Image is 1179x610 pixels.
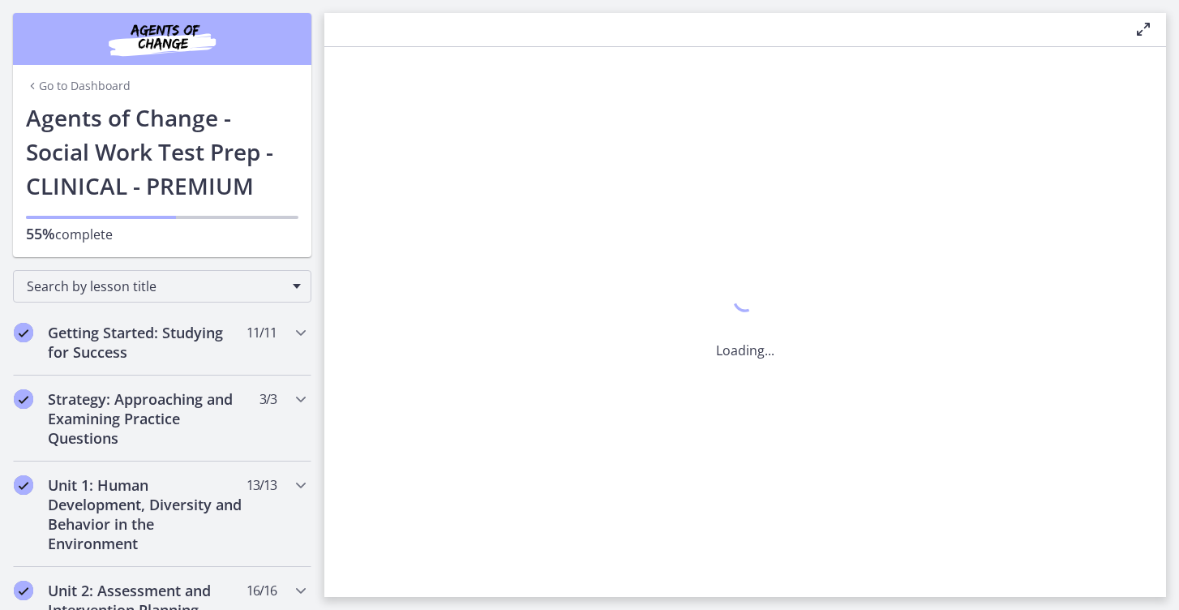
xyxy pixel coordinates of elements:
[247,475,277,495] span: 13 / 13
[26,224,298,244] p: complete
[14,323,33,342] i: Completed
[14,581,33,600] i: Completed
[48,389,246,448] h2: Strategy: Approaching and Examining Practice Questions
[716,341,774,360] p: Loading...
[247,581,277,600] span: 16 / 16
[247,323,277,342] span: 11 / 11
[48,475,246,553] h2: Unit 1: Human Development, Diversity and Behavior in the Environment
[26,224,55,243] span: 55%
[14,475,33,495] i: Completed
[259,389,277,409] span: 3 / 3
[26,78,131,94] a: Go to Dashboard
[65,19,259,58] img: Agents of Change
[26,101,298,203] h1: Agents of Change - Social Work Test Prep - CLINICAL - PREMIUM
[48,323,246,362] h2: Getting Started: Studying for Success
[27,277,285,295] span: Search by lesson title
[14,389,33,409] i: Completed
[716,284,774,321] div: 1
[13,270,311,303] div: Search by lesson title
